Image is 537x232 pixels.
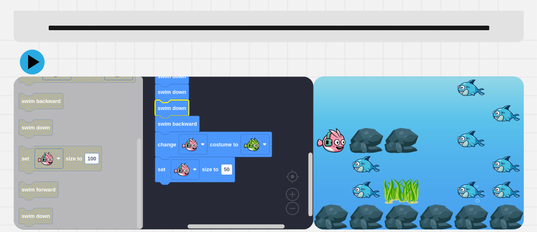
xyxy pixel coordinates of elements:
[14,77,314,230] div: Blockly Workspace
[157,89,186,95] text: swim down
[223,167,229,173] text: 50
[157,105,186,111] text: swim down
[157,73,186,79] text: swim down
[66,155,82,162] text: size to
[21,98,61,104] text: swim backward
[157,167,165,173] text: set
[21,187,56,193] text: swim forward
[88,155,96,162] text: 100
[210,141,238,148] text: costume to
[21,155,29,162] text: set
[157,141,176,148] text: change
[157,121,197,127] text: swim backward
[21,213,50,220] text: swim down
[21,124,50,131] text: swim down
[202,167,219,173] text: size to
